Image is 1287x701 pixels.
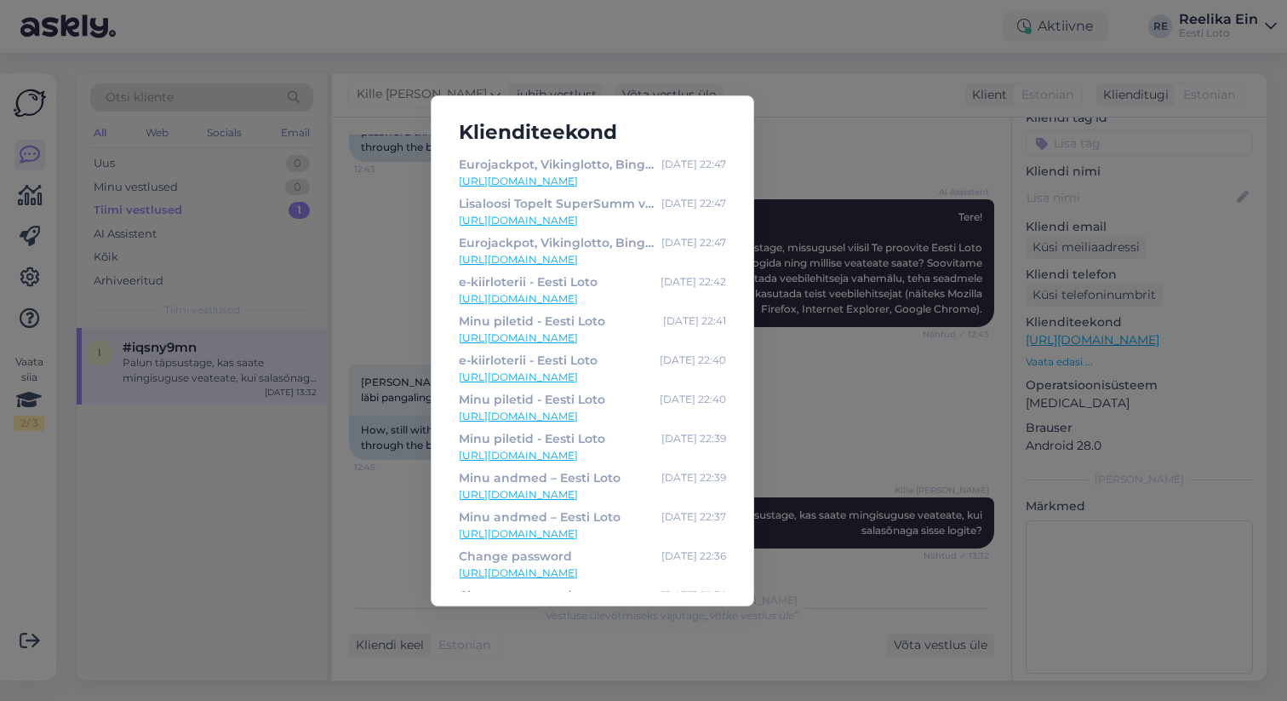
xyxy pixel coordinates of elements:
div: Change password [459,547,572,566]
div: Minu piletid - Eesti Loto [459,390,605,409]
a: [URL][DOMAIN_NAME] [459,252,726,267]
div: [DATE] 22:40 [660,351,726,370]
a: [URL][DOMAIN_NAME] [459,409,726,424]
div: [DATE] 22:36 [661,586,726,605]
a: [URL][DOMAIN_NAME] [459,213,726,228]
div: [DATE] 22:41 [663,312,726,330]
a: [URL][DOMAIN_NAME] [459,370,726,385]
a: [URL][DOMAIN_NAME] [459,291,726,307]
div: Lisaloosi Topelt SuperSumm võitjad selgunud [459,194,655,213]
div: [DATE] 22:36 [661,547,726,566]
a: [URL][DOMAIN_NAME] [459,526,726,542]
div: Minu piletid - Eesti Loto [459,429,605,448]
div: Change password [459,586,572,605]
div: Minu andmed – Eesti Loto [459,468,621,487]
div: [DATE] 22:39 [661,468,726,487]
div: e-kiirloterii - Eesti Loto [459,351,598,370]
a: [URL][DOMAIN_NAME] [459,487,726,503]
div: [DATE] 22:39 [661,429,726,448]
div: Eurojackpot, Vikinglotto, Bingo loto, Keno ja Jokkeri piletid internetis – Eesti Loto [459,233,655,252]
div: Minu andmed – Eesti Loto [459,508,621,526]
div: [DATE] 22:40 [660,390,726,409]
div: [DATE] 22:47 [661,233,726,252]
div: [DATE] 22:42 [661,273,726,291]
div: e-kiirloterii - Eesti Loto [459,273,598,291]
div: [DATE] 22:37 [661,508,726,526]
a: [URL][DOMAIN_NAME] [459,330,726,346]
a: [URL][DOMAIN_NAME] [459,448,726,463]
div: Eurojackpot, Vikinglotto, Bingo loto, Keno ja Jokkeri piletid internetis – Eesti Loto [459,155,655,174]
div: [DATE] 22:47 [661,194,726,213]
a: [URL][DOMAIN_NAME] [459,174,726,189]
div: [DATE] 22:47 [661,155,726,174]
h5: Klienditeekond [445,117,740,148]
a: [URL][DOMAIN_NAME] [459,566,726,581]
div: Minu piletid - Eesti Loto [459,312,605,330]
